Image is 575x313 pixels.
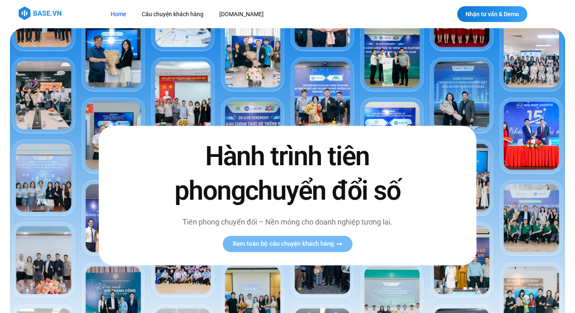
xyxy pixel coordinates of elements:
[245,176,400,207] span: chuyển đổi số
[223,236,352,252] a: Xem toàn bộ câu chuyện khách hàng
[233,241,334,247] span: Xem toàn bộ câu chuyện khách hàng
[213,7,270,22] a: [DOMAIN_NAME]
[466,11,519,17] span: Nhận tư vấn & Demo
[163,217,412,228] p: Tiên phong chuyển đổi – Nền móng cho doanh nghiệp tương lai.
[163,139,412,208] h2: Hành trình tiên phong
[457,6,527,22] a: Nhận tư vấn & Demo
[136,7,210,22] a: Câu chuyện khách hàng
[104,7,132,22] a: Home
[104,7,410,22] nav: Menu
